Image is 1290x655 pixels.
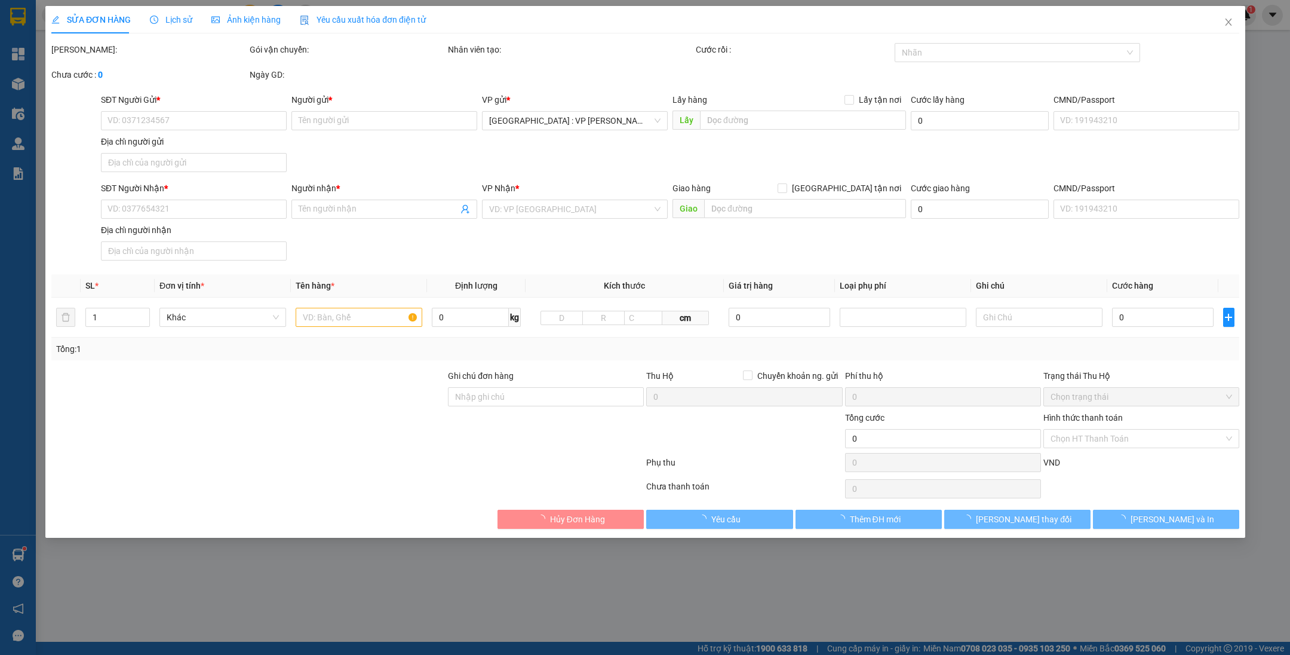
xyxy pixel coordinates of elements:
span: Chuyển khoản ng. gửi [752,369,842,382]
div: Nhân viên tạo: [448,43,693,56]
span: Yêu cầu xuất hóa đơn điện tử [300,15,426,25]
span: Đơn vị tính [159,281,204,290]
th: Ghi chú [970,274,1107,298]
span: clock-circle [150,16,158,24]
div: Chưa thanh toán [645,480,843,501]
button: [PERSON_NAME] thay đổi [944,510,1090,529]
div: Trạng thái Thu Hộ [1043,369,1239,382]
span: close [1223,17,1233,27]
label: Cước giao hàng [910,183,969,193]
input: VD: Bàn, Ghế [295,308,422,327]
input: Cước lấy hàng [910,111,1048,130]
span: Hủy Đơn Hàng [549,513,604,526]
button: Close [1211,6,1245,39]
div: CMND/Passport [1053,182,1239,195]
span: Increase Value [136,308,149,317]
input: D [540,311,583,325]
div: Địa chỉ người nhận [101,224,287,237]
span: Giá trị hàng [728,281,772,290]
input: Cước giao hàng [910,200,1048,219]
label: Cước lấy hàng [910,95,964,105]
button: delete [56,308,75,327]
div: CMND/Passport [1053,93,1239,106]
div: Phí thu hộ [844,369,1040,387]
div: Tổng: 1 [56,342,498,356]
div: Chưa cước : [51,68,247,81]
span: Decrease Value [136,317,149,326]
span: loading [536,515,549,523]
div: SĐT Người Nhận [101,182,287,195]
span: Định lượng [454,281,497,290]
div: [PERSON_NAME]: [51,43,247,56]
span: loading [1117,515,1131,523]
div: SĐT Người Gửi [101,93,287,106]
span: loading [963,515,976,523]
input: Dọc đường [699,111,905,130]
span: plus [1223,313,1233,322]
button: Yêu cầu [646,510,793,529]
span: Chọn trạng thái [1050,388,1231,406]
button: plus [1223,308,1234,327]
span: Lấy hàng [672,95,707,105]
div: VP gửi [482,93,668,106]
span: Lấy [672,111,699,130]
label: Ghi chú đơn hàng [448,371,514,381]
div: Địa chỉ người gửi [101,135,287,148]
span: VP Nhận [482,183,515,193]
input: C [624,311,662,325]
span: up [140,310,147,317]
label: Hình thức thanh toán [1043,413,1122,423]
span: Giao [672,199,704,218]
input: Địa chỉ của người nhận [101,241,287,261]
div: Cước rồi : [696,43,892,56]
span: cm [662,311,708,325]
span: SL [85,281,94,290]
span: kg [509,308,521,327]
span: loading [836,515,849,523]
span: Thu Hộ [646,371,674,381]
input: R [582,311,625,325]
div: Gói vận chuyển: [250,43,446,56]
b: 0 [98,70,103,79]
span: user-add [460,204,470,214]
span: Ảnh kiện hàng [211,15,281,25]
span: picture [211,16,220,24]
span: VND [1043,458,1059,467]
th: Loại phụ phí [835,274,971,298]
span: edit [51,16,60,24]
span: Thêm ĐH mới [849,513,900,526]
img: icon [300,16,309,25]
span: SỬA ĐƠN HÀNG [51,15,131,25]
button: [PERSON_NAME] và In [1092,510,1239,529]
span: Cước hàng [1111,281,1153,290]
div: Người gửi [291,93,477,106]
span: Tên hàng [295,281,334,290]
input: Dọc đường [704,199,905,218]
span: Yêu cầu [711,513,741,526]
div: Ngày GD: [250,68,446,81]
span: Hà Nội : VP Nam Từ Liêm [489,112,661,130]
button: Thêm ĐH mới [795,510,941,529]
span: loading [698,515,711,523]
span: [GEOGRAPHIC_DATA] tận nơi [787,182,905,195]
span: down [140,319,147,326]
span: Lấy tận nơi [853,93,905,106]
span: [PERSON_NAME] và In [1131,513,1214,526]
span: Lịch sử [150,15,192,25]
span: Kích thước [604,281,645,290]
input: Địa chỉ của người gửi [101,153,287,172]
div: Người nhận [291,182,477,195]
div: Phụ thu [645,456,843,477]
input: Ghi Chú [975,308,1102,327]
input: Ghi chú đơn hàng [448,387,644,406]
span: Tổng cước [844,413,884,423]
button: Hủy Đơn Hàng [497,510,644,529]
span: Giao hàng [672,183,710,193]
span: [PERSON_NAME] thay đổi [976,513,1071,526]
span: Khác [167,308,279,326]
